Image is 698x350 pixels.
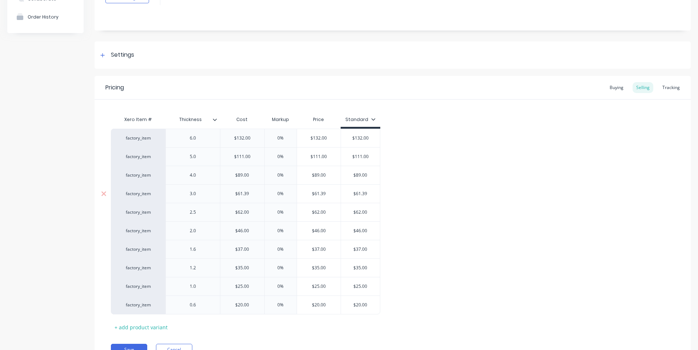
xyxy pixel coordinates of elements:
div: $46.00 [341,222,380,240]
div: Standard [345,116,376,123]
div: $37.00 [341,240,380,258]
div: $89.00 [341,166,380,184]
div: $111.00 [341,148,380,166]
div: 0% [262,296,299,314]
div: Selling [633,82,653,93]
div: $111.00 [220,148,264,166]
div: $132.00 [220,129,264,147]
div: $132.00 [341,129,380,147]
div: $37.00 [297,240,341,258]
div: 0% [262,203,299,221]
div: factory_item5.0$111.000%$111.00$111.00 [111,147,380,166]
div: 0% [262,240,299,258]
div: factory_item [118,153,158,160]
div: 2.0 [175,226,211,236]
div: $62.00 [341,203,380,221]
div: Buying [606,82,627,93]
div: factory_item [118,172,158,178]
div: factory_item [118,302,158,308]
div: $111.00 [297,148,341,166]
div: $62.00 [220,203,264,221]
div: 0% [262,185,299,203]
div: 0% [262,166,299,184]
div: Thickness [165,112,220,127]
div: factory_item [118,246,158,253]
button: Order History [7,8,84,26]
div: $89.00 [220,166,264,184]
div: Xero Item # [111,112,165,127]
div: Price [297,112,341,127]
div: factory_item1.6$37.000%$37.00$37.00 [111,240,380,258]
div: 0% [262,259,299,277]
div: $89.00 [297,166,341,184]
div: $62.00 [297,203,341,221]
div: Markup [264,112,297,127]
div: 0% [262,222,299,240]
div: 6.0 [175,133,211,143]
div: Thickness [165,110,216,129]
div: 2.5 [175,208,211,217]
div: 0.6 [175,300,211,310]
div: 1.6 [175,245,211,254]
div: 3.0 [175,189,211,198]
div: $20.00 [297,296,341,314]
div: Order History [28,14,59,20]
div: factory_item1.2$35.000%$35.00$35.00 [111,258,380,277]
div: $25.00 [220,277,264,295]
div: 0% [262,148,299,166]
div: 5.0 [175,152,211,161]
div: $46.00 [220,222,264,240]
div: factory_item [118,283,158,290]
div: factory_item [118,265,158,271]
div: factory_item2.0$46.000%$46.00$46.00 [111,221,380,240]
div: $46.00 [297,222,341,240]
div: + add product variant [111,322,171,333]
div: $25.00 [297,277,341,295]
div: 1.2 [175,263,211,273]
div: $20.00 [220,296,264,314]
div: factory_item2.5$62.000%$62.00$62.00 [111,203,380,221]
div: Tracking [659,82,683,93]
div: factory_item0.6$20.000%$20.00$20.00 [111,295,380,314]
div: $61.39 [341,185,380,203]
div: factory_item [118,228,158,234]
div: 1.0 [175,282,211,291]
div: $25.00 [341,277,380,295]
div: factory_item3.0$61.390%$61.39$61.39 [111,184,380,203]
div: factory_item4.0$89.000%$89.00$89.00 [111,166,380,184]
div: $61.39 [220,185,264,203]
div: $61.39 [297,185,341,203]
div: $20.00 [341,296,380,314]
div: $35.00 [297,259,341,277]
div: Settings [111,51,134,60]
div: $132.00 [297,129,341,147]
div: Cost [220,112,264,127]
div: factory_item6.0$132.000%$132.00$132.00 [111,129,380,147]
div: 4.0 [175,170,211,180]
div: factory_item [118,135,158,141]
div: factory_item [118,190,158,197]
div: 0% [262,129,299,147]
div: $35.00 [220,259,264,277]
div: factory_item [118,209,158,216]
div: 0% [262,277,299,295]
div: Pricing [105,83,124,92]
div: $35.00 [341,259,380,277]
div: $37.00 [220,240,264,258]
div: factory_item1.0$25.000%$25.00$25.00 [111,277,380,295]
